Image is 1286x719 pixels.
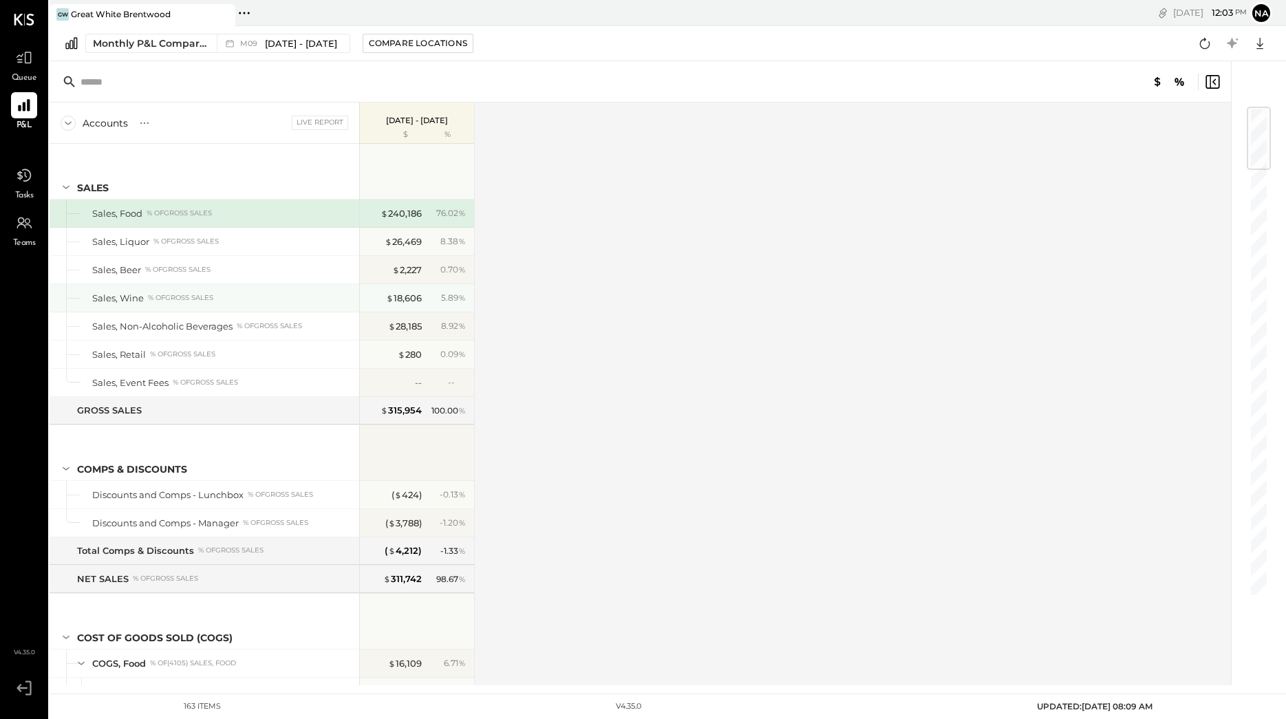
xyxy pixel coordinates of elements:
[392,264,422,277] div: 2,227
[440,348,466,361] div: 0.09
[107,685,175,698] div: COGS, Produce
[243,518,308,528] div: % of GROSS SALES
[150,350,215,359] div: % of GROSS SALES
[83,116,128,130] div: Accounts
[436,207,466,219] div: 76.02
[458,235,466,246] span: %
[458,348,466,359] span: %
[458,657,466,668] span: %
[145,265,211,275] div: % of GROSS SALES
[398,349,405,360] span: $
[385,235,422,248] div: 26,469
[381,404,422,417] div: 315,954
[92,264,141,277] div: Sales, Beer
[1,210,47,250] a: Teams
[1250,2,1272,24] button: na
[386,292,394,303] span: $
[369,37,467,49] div: Compare Locations
[383,573,391,584] span: $
[237,321,302,331] div: % of GROSS SALES
[458,207,466,218] span: %
[381,207,422,220] div: 240,186
[77,572,129,586] div: NET SALES
[441,320,466,332] div: 8.92
[383,572,422,586] div: 311,742
[92,348,146,361] div: Sales, Retail
[398,348,422,361] div: 280
[13,237,36,250] span: Teams
[458,545,466,556] span: %
[440,264,466,276] div: 0.70
[292,116,348,129] div: Live Report
[415,376,422,389] div: --
[92,320,233,333] div: Sales, Non-Alcoholic Beverages
[1037,701,1153,711] span: UPDATED: [DATE] 08:09 AM
[77,462,187,476] div: Comps & Discounts
[381,405,388,416] span: $
[71,8,171,20] div: Great White Brentwood
[440,235,466,248] div: 8.38
[85,34,350,53] button: Monthly P&L Comparison M09[DATE] - [DATE]
[363,34,473,53] button: Compare Locations
[440,517,466,529] div: - 1.20
[425,129,470,140] div: %
[458,405,466,416] span: %
[458,320,466,331] span: %
[92,376,169,389] div: Sales, Event Fees
[458,292,466,303] span: %
[415,685,422,698] div: --
[198,546,264,555] div: % of GROSS SALES
[147,208,212,218] div: % of GROSS SALES
[436,573,466,586] div: 98.67
[385,236,392,247] span: $
[441,292,466,304] div: 5.89
[12,72,37,85] span: Queue
[385,544,422,557] div: ( 4,212 )
[248,490,313,500] div: % of GROSS SALES
[458,517,466,528] span: %
[388,320,422,333] div: 28,185
[388,321,396,332] span: $
[440,489,466,501] div: - 0.13
[392,264,400,275] span: $
[386,292,422,305] div: 18,606
[153,237,219,246] div: % of GROSS SALES
[458,573,466,584] span: %
[388,658,396,669] span: $
[92,207,142,220] div: Sales, Food
[240,40,261,47] span: M09
[77,544,194,557] div: Total Comps & Discounts
[392,489,422,502] div: ( 424 )
[148,293,213,303] div: % of GROSS SALES
[1156,6,1170,20] div: copy link
[184,701,221,712] div: 163 items
[92,657,146,670] div: COGS, Food
[458,264,466,275] span: %
[15,190,34,202] span: Tasks
[440,545,466,557] div: - 1.33
[388,517,396,528] span: $
[92,235,149,248] div: Sales, Liquor
[77,631,233,645] div: COST OF GOODS SOLD (COGS)
[385,517,422,530] div: ( 3,788 )
[133,574,198,583] div: % of GROSS SALES
[1,45,47,85] a: Queue
[92,517,239,530] div: Discounts and Comps - Manager
[17,120,32,132] span: P&L
[388,657,422,670] div: 16,109
[265,37,337,50] span: [DATE] - [DATE]
[444,657,466,669] div: 6.71
[77,181,109,195] div: SALES
[394,489,402,500] span: $
[448,376,466,388] div: --
[386,116,448,125] p: [DATE] - [DATE]
[1,162,47,202] a: Tasks
[92,489,244,502] div: Discounts and Comps - Lunchbox
[431,405,466,417] div: 100.00
[77,404,142,417] div: GROSS SALES
[173,378,238,387] div: % of GROSS SALES
[388,545,396,556] span: $
[381,208,388,219] span: $
[92,292,144,305] div: Sales, Wine
[56,8,69,21] div: GW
